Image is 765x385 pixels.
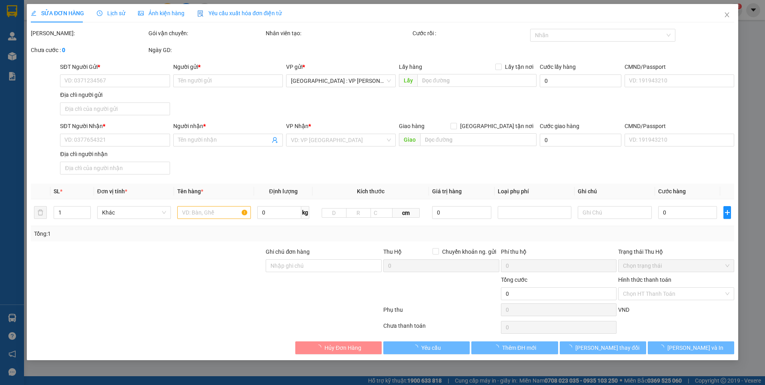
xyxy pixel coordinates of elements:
img: icon [197,10,204,17]
span: up [84,208,89,213]
span: Yêu cầu [421,343,441,352]
input: Ghi chú đơn hàng [266,259,382,272]
span: Lấy hàng [399,64,422,70]
div: Địa chỉ người gửi [60,90,170,99]
span: Decrease Value [82,213,90,219]
span: SỬA ĐƠN HÀNG [31,10,84,16]
label: Hình thức thanh toán [618,277,671,283]
input: Cước lấy hàng [540,74,621,87]
input: Địa chỉ của người nhận [60,162,170,174]
div: [PERSON_NAME]: [31,29,147,38]
span: Giao hàng [399,123,425,129]
button: plus [723,206,731,219]
input: Địa chỉ của người gửi [60,102,170,115]
span: Kích thước [357,188,385,195]
span: Khác [102,207,166,219]
div: SĐT Người Nhận [60,122,170,130]
input: Dọc đường [417,74,537,87]
div: Tổng: 1 [34,229,295,238]
th: Loại phụ phí [495,184,575,199]
span: Đơn vị tính [97,188,127,195]
div: Trạng thái Thu Hộ [618,247,734,256]
span: picture [138,10,144,16]
span: Lấy [399,74,417,87]
label: Cước lấy hàng [540,64,576,70]
span: loading [659,345,667,350]
button: Hủy Đơn Hàng [295,341,382,354]
div: Chưa cước : [31,46,147,54]
div: Chưa thanh toán [382,321,500,335]
span: loading [493,345,502,350]
button: Yêu cầu [383,341,470,354]
span: Tổng cước [501,277,527,283]
div: Phụ thu [382,305,500,319]
span: edit [31,10,36,16]
button: [PERSON_NAME] thay đổi [560,341,646,354]
input: Dọc đường [420,133,537,146]
span: Increase Value [82,207,90,213]
span: loading [413,345,421,350]
span: Cước hàng [658,188,685,195]
th: Ghi chú [575,184,655,199]
span: plus [724,209,731,216]
input: C [370,208,393,218]
span: Chuyển khoản ng. gửi [439,247,499,256]
span: [GEOGRAPHIC_DATA] tận nơi [457,122,537,130]
span: Giá trị hàng [432,188,462,195]
span: clock-circle [97,10,102,16]
input: D [322,208,346,218]
span: Yêu cầu xuất hóa đơn điện tử [197,10,282,16]
span: Thêm ĐH mới [502,343,536,352]
div: Người nhận [173,122,282,130]
span: cm [393,208,420,218]
span: Lịch sử [97,10,125,16]
div: Nhân viên tạo: [266,29,411,38]
span: Giao [399,133,420,146]
span: Hủy Đơn Hàng [324,343,361,352]
span: loading [316,345,324,350]
span: close [724,12,730,18]
span: loading [567,345,575,350]
input: VD: Bàn, Ghế [177,206,251,219]
span: down [84,213,89,218]
span: Hà Nội : VP Hoàng Mai [291,75,391,87]
button: Thêm ĐH mới [471,341,558,354]
span: Thu Hộ [383,249,402,255]
button: delete [34,206,47,219]
span: VP Nhận [286,123,308,129]
button: Close [716,4,738,26]
div: Phí thu hộ [501,247,617,259]
span: Lấy tận nơi [502,62,537,71]
div: CMND/Passport [625,62,734,71]
div: Cước rồi : [413,29,529,38]
div: CMND/Passport [625,122,734,130]
button: [PERSON_NAME] và In [648,341,734,354]
span: Ảnh kiện hàng [138,10,184,16]
b: 0 [62,47,65,53]
input: R [346,208,371,218]
span: [PERSON_NAME] và In [667,343,723,352]
span: SL [54,188,60,195]
label: Cước giao hàng [540,123,579,129]
div: VP gửi [286,62,396,71]
input: Ghi Chú [578,206,651,219]
div: Gói vận chuyển: [148,29,264,38]
span: user-add [272,137,278,143]
div: Ngày GD: [148,46,264,54]
div: SĐT Người Gửi [60,62,170,71]
span: Định lượng [269,188,298,195]
span: kg [301,206,309,219]
span: Tên hàng [177,188,203,195]
input: Cước giao hàng [540,134,621,146]
span: VND [618,307,629,313]
div: Địa chỉ người nhận [60,150,170,158]
span: [PERSON_NAME] thay đổi [575,343,639,352]
label: Ghi chú đơn hàng [266,249,310,255]
div: Người gửi [173,62,282,71]
span: Chọn trạng thái [623,260,729,272]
